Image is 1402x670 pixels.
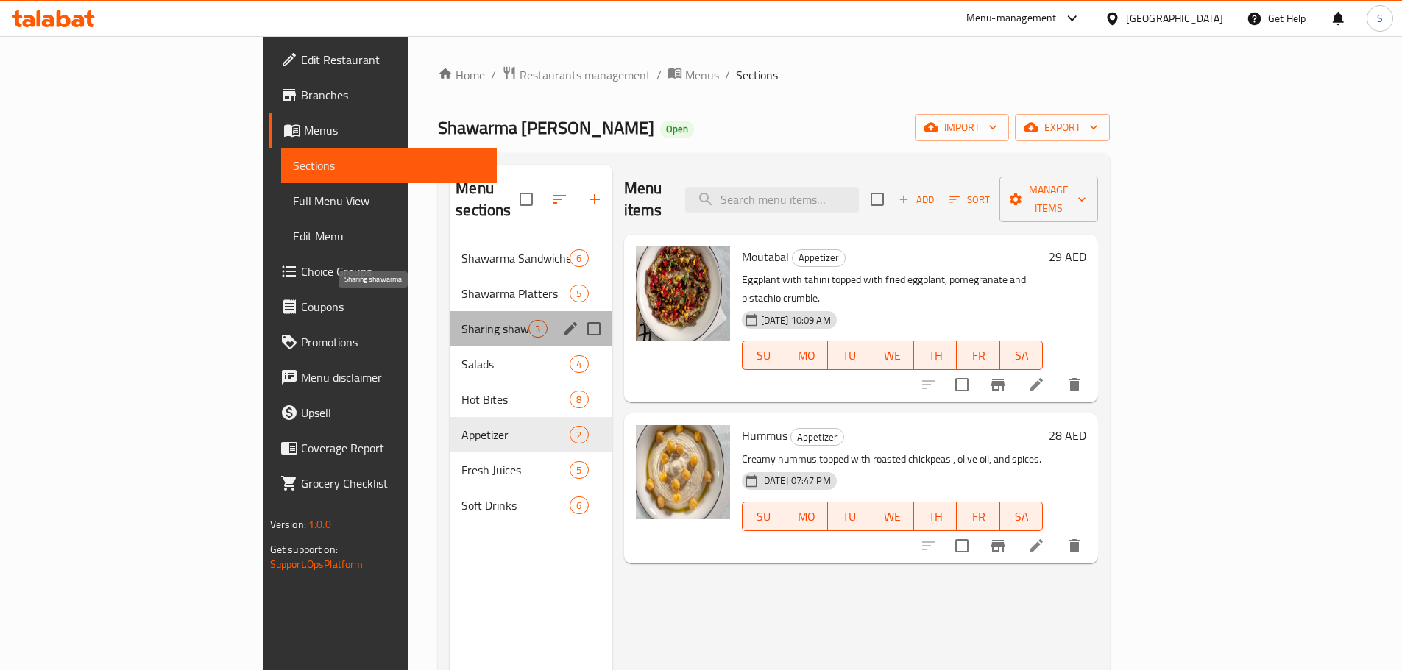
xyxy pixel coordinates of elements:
[301,298,485,316] span: Coupons
[301,333,485,351] span: Promotions
[1006,345,1037,366] span: SA
[957,502,999,531] button: FR
[269,113,497,148] a: Menus
[269,324,497,360] a: Promotions
[301,86,485,104] span: Branches
[785,502,828,531] button: MO
[450,417,612,452] div: Appetizer2
[438,111,654,144] span: Shawarma [PERSON_NAME]
[999,177,1098,222] button: Manage items
[1049,425,1086,446] h6: 28 AED
[742,502,785,531] button: SU
[742,246,789,268] span: Moutabal
[915,114,1009,141] button: import
[946,369,977,400] span: Select to update
[624,177,668,221] h2: Menu items
[920,345,951,366] span: TH
[828,341,871,370] button: TU
[570,285,588,302] div: items
[790,428,844,446] div: Appetizer
[450,240,612,276] div: Shawarma Sandwiches6
[748,506,779,527] span: SU
[450,235,612,529] nav: Menu sections
[570,391,588,408] div: items
[304,121,485,139] span: Menus
[269,395,497,430] a: Upsell
[1027,537,1045,555] a: Edit menu item
[270,540,338,559] span: Get support on:
[871,502,914,531] button: WE
[896,191,936,208] span: Add
[570,496,588,514] div: items
[791,429,843,446] span: Appetizer
[461,426,570,443] span: Appetizer
[914,502,957,531] button: TH
[636,425,730,519] img: Hummus
[668,65,719,85] a: Menus
[570,357,587,371] span: 4
[748,345,779,366] span: SU
[793,249,845,266] span: Appetizer
[1027,118,1098,137] span: export
[785,341,828,370] button: MO
[1049,246,1086,267] h6: 29 AED
[502,65,651,85] a: Restaurants management
[308,515,331,534] span: 1.0.0
[656,66,662,84] li: /
[281,148,497,183] a: Sections
[755,474,837,488] span: [DATE] 07:47 PM
[1057,528,1092,563] button: delete
[461,496,570,514] span: Soft Drinks
[520,66,651,84] span: Restaurants management
[461,391,570,408] span: Hot Bites
[871,341,914,370] button: WE
[301,368,485,386] span: Menu disclaimer
[685,187,859,213] input: search
[461,285,570,302] span: Shawarma Platters
[450,382,612,417] div: Hot Bites8
[791,345,822,366] span: MO
[963,345,994,366] span: FR
[1000,502,1043,531] button: SA
[511,184,542,215] span: Select all sections
[755,313,837,327] span: [DATE] 10:09 AM
[269,77,497,113] a: Branches
[570,252,587,265] span: 6
[461,461,570,479] span: Fresh Juices
[269,360,497,395] a: Menu disclaimer
[461,355,570,373] span: Salads
[450,276,612,311] div: Shawarma Platters5
[293,227,485,245] span: Edit Menu
[270,555,364,574] a: Support.OpsPlatform
[957,341,999,370] button: FR
[877,345,908,366] span: WE
[301,263,485,280] span: Choice Groups
[570,426,588,443] div: items
[980,528,1016,563] button: Branch-specific-item
[742,341,785,370] button: SU
[742,424,787,446] span: Hummus
[528,320,547,338] div: items
[450,346,612,382] div: Salads4
[438,65,1110,85] nav: breadcrumb
[1011,181,1086,218] span: Manage items
[269,42,497,77] a: Edit Restaurant
[281,183,497,218] a: Full Menu View
[301,439,485,457] span: Coverage Report
[834,345,865,366] span: TU
[636,246,730,341] img: Moutabal
[450,311,612,346] div: Sharing shawarma3edit
[269,254,497,289] a: Choice Groups
[461,320,528,338] span: Sharing shawarma
[949,191,990,208] span: Sort
[877,506,908,527] span: WE
[570,287,587,301] span: 5
[1377,10,1383,26] span: S
[1006,506,1037,527] span: SA
[570,428,587,442] span: 2
[1027,376,1045,393] a: Edit menu item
